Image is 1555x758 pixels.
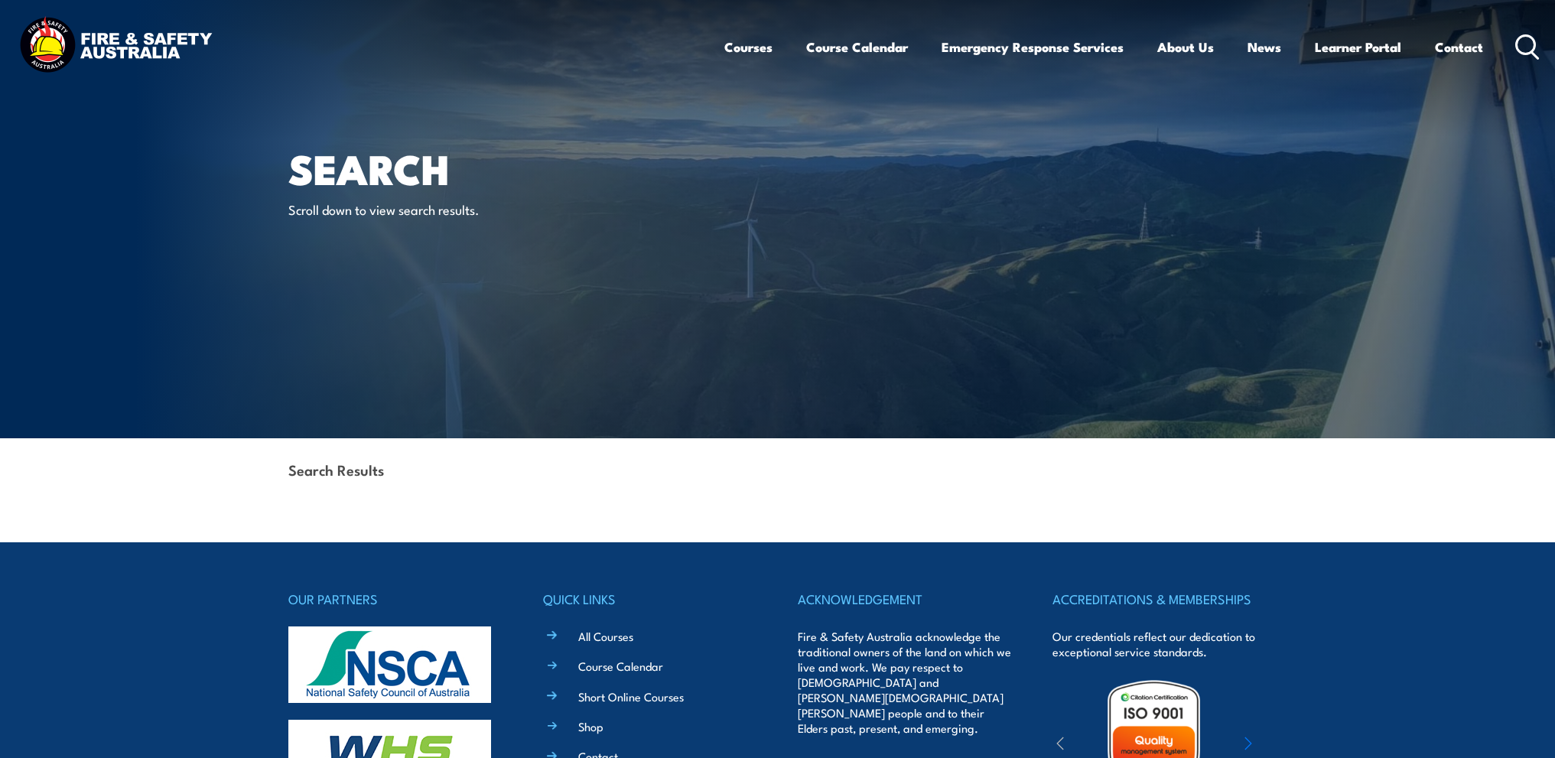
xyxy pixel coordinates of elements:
[1315,27,1401,67] a: Learner Portal
[798,629,1012,736] p: Fire & Safety Australia acknowledge the traditional owners of the land on which we live and work....
[798,588,1012,610] h4: ACKNOWLEDGEMENT
[806,27,908,67] a: Course Calendar
[1248,27,1281,67] a: News
[578,658,663,674] a: Course Calendar
[288,150,666,186] h1: Search
[578,628,633,644] a: All Courses
[288,626,491,703] img: nsca-logo-footer
[543,588,757,610] h4: QUICK LINKS
[1157,27,1214,67] a: About Us
[1052,629,1267,659] p: Our credentials reflect our dedication to exceptional service standards.
[288,200,568,218] p: Scroll down to view search results.
[288,459,384,480] strong: Search Results
[578,718,603,734] a: Shop
[288,588,503,610] h4: OUR PARTNERS
[1435,27,1483,67] a: Contact
[578,688,684,704] a: Short Online Courses
[724,27,773,67] a: Courses
[1052,588,1267,610] h4: ACCREDITATIONS & MEMBERSHIPS
[942,27,1124,67] a: Emergency Response Services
